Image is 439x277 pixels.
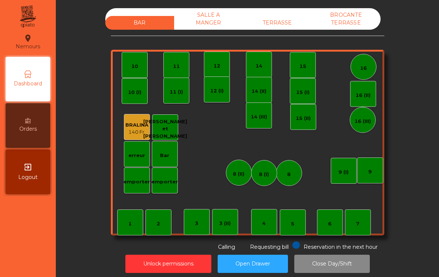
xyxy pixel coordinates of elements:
[105,16,174,30] div: BAR
[170,88,183,96] div: 11 (I)
[296,89,310,96] div: 15 (I)
[16,33,40,51] div: Nemours
[312,8,381,30] div: BROCANTE TERRASSE
[131,63,138,70] div: 10
[174,8,243,30] div: SALLE A MANGER
[368,168,372,176] div: 9
[296,115,311,122] div: 15 (II)
[151,178,178,186] div: emporter
[356,92,371,99] div: 16 (II)
[356,220,359,228] div: 7
[339,169,349,176] div: 9 (I)
[143,118,187,140] div: [PERSON_NAME] et [PERSON_NAME]
[160,152,169,159] div: Bar
[19,4,37,30] img: qpiato
[128,89,141,96] div: 10 (I)
[256,62,262,70] div: 14
[299,63,306,70] div: 15
[214,62,220,70] div: 12
[291,220,294,228] div: 5
[23,34,32,43] i: location_on
[157,220,160,228] div: 2
[124,178,150,186] div: emporter
[125,128,148,136] div: 140 Fr.
[210,87,224,95] div: 12 (I)
[19,125,37,133] span: Orders
[287,171,291,178] div: 8
[360,65,367,72] div: 16
[251,113,267,121] div: 14 (III)
[125,255,211,273] button: Unlock permissions
[304,244,378,250] span: Reservation in the next hour
[125,121,148,129] div: BRALINA
[218,244,235,250] span: Calling
[251,88,266,95] div: 14 (II)
[218,255,288,273] button: Open Drawer
[262,220,266,227] div: 4
[128,220,132,228] div: 1
[294,255,370,273] button: Close Day/Shift
[219,220,231,227] div: 3 (II)
[173,63,180,70] div: 11
[328,220,331,228] div: 6
[243,16,312,30] div: TERRASSE
[233,170,244,178] div: 8 (II)
[14,80,42,88] span: Dashboard
[195,220,198,227] div: 3
[355,118,371,125] div: 16 (III)
[128,152,145,159] div: erreur
[18,173,38,181] span: Logout
[259,171,269,178] div: 8 (I)
[23,163,32,172] i: exit_to_app
[250,244,289,250] span: Requesting bill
